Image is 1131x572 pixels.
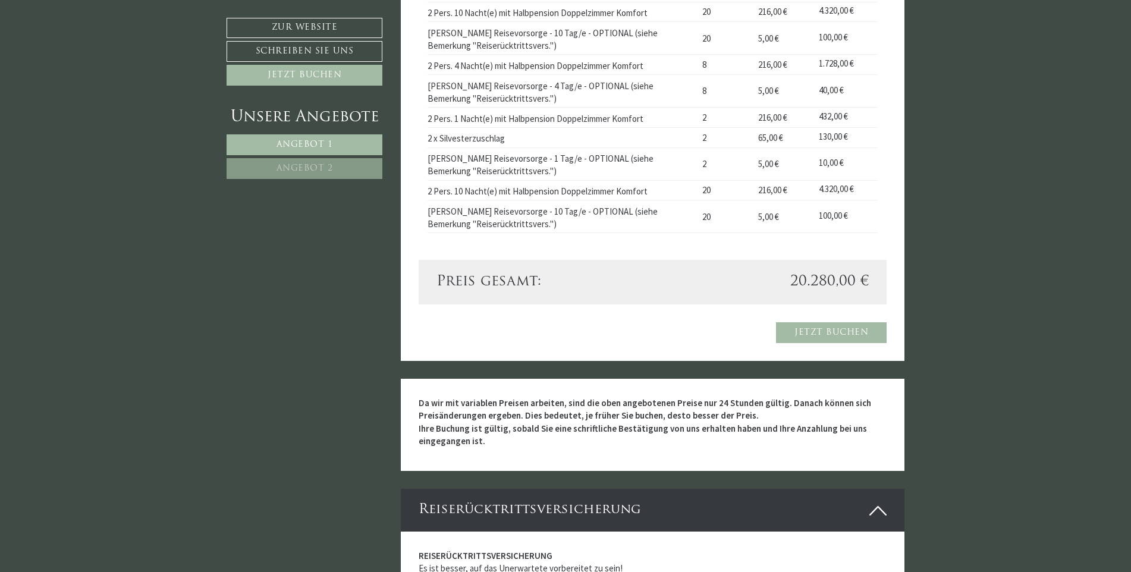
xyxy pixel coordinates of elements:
td: 10,00 € [815,147,878,180]
td: 2 Pers. 10 Nacht(e) mit Halbpension Doppelzimmer Komfort [428,180,698,200]
div: Guten Tag, wie können wir Ihnen helfen? [9,32,175,65]
span: 216,00 € [758,6,787,17]
td: 2 Pers. 1 Nacht(e) mit Halbpension Doppelzimmer Komfort [428,108,698,128]
span: 65,00 € [758,132,783,143]
strong: Da wir mit variablen Preisen arbeiten, sind die oben angebotenen Preise nur 24 Stunden gültig. Da... [419,397,871,447]
td: 40,00 € [815,75,878,108]
td: 4.320,00 € [815,2,878,22]
td: 100,00 € [815,200,878,233]
span: Angebot 1 [277,140,333,149]
td: [PERSON_NAME] Reisevorsorge - 4 Tag/e - OPTIONAL (siehe Bemerkung "Reiserücktrittsvers.") [428,75,698,108]
span: Angebot 2 [277,164,333,173]
span: 5,00 € [758,85,779,96]
td: 8 [698,55,753,75]
td: 2 [698,127,753,147]
td: 20 [698,2,753,22]
a: Schreiben Sie uns [227,41,382,62]
a: Zur Website [227,18,382,38]
span: 216,00 € [758,59,787,70]
td: 1.728,00 € [815,55,878,75]
td: 100,00 € [815,22,878,55]
a: Jetzt buchen [227,65,382,86]
td: 2 [698,147,753,180]
td: [PERSON_NAME] Reisevorsorge - 10 Tag/e - OPTIONAL (siehe Bemerkung "Reiserücktrittsvers.") [428,200,698,233]
span: 5,00 € [758,158,779,169]
div: Montis – Active Nature Spa [18,34,169,43]
td: 20 [698,180,753,200]
span: 5,00 € [758,211,779,222]
button: Senden [391,313,469,334]
td: 20 [698,200,753,233]
td: 2 x Silvesterzuschlag [428,127,698,147]
td: 2 Pers. 10 Nacht(e) mit Halbpension Doppelzimmer Komfort [428,2,698,22]
td: 432,00 € [815,108,878,128]
span: 5,00 € [758,33,779,44]
div: Reiserücktrittsversicherung [401,489,905,531]
div: Unsere Angebote [227,106,382,128]
td: [PERSON_NAME] Reisevorsorge - 1 Tag/e - OPTIONAL (siehe Bemerkung "Reiserücktrittsvers.") [428,147,698,180]
td: 2 Pers. 4 Nacht(e) mit Halbpension Doppelzimmer Komfort [428,55,698,75]
span: 20.280,00 € [790,272,869,292]
div: [DATE] [215,9,255,28]
td: 130,00 € [815,127,878,147]
td: 8 [698,75,753,108]
div: Preis gesamt: [428,272,653,292]
span: 216,00 € [758,184,787,196]
span: 216,00 € [758,112,787,123]
strong: REISERÜCKTRITTSVERSICHERUNG [419,550,552,561]
small: 17:12 [18,55,169,63]
td: 4.320,00 € [815,180,878,200]
td: [PERSON_NAME] Reisevorsorge - 10 Tag/e - OPTIONAL (siehe Bemerkung "Reiserücktrittsvers.") [428,22,698,55]
a: Jetzt buchen [776,322,887,343]
td: 2 [698,108,753,128]
td: 20 [698,22,753,55]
